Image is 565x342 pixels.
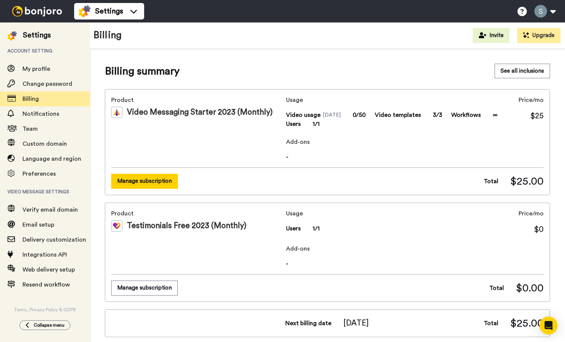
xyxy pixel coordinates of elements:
[22,267,75,273] span: Web delivery setup
[473,28,510,43] button: Invite
[519,96,544,105] span: Price/mo
[286,244,544,253] span: Add-ons
[286,224,301,233] span: Users
[9,6,65,16] img: bj-logo-header-white.svg
[313,119,320,128] span: 1/1
[19,320,70,330] button: Collapse menu
[22,126,38,132] span: Team
[111,220,122,231] img: tm-color.svg
[34,322,64,328] span: Collapse menu
[484,177,498,186] span: Total
[433,111,442,119] span: 3/3
[516,281,544,296] span: $0.00
[493,111,498,119] span: ∞
[22,171,56,177] span: Preferences
[22,252,67,258] span: Integrations API
[111,96,283,105] span: Product
[22,141,67,147] span: Custom domain
[540,317,558,335] div: Open Intercom Messenger
[286,111,321,119] span: Video usage
[79,5,91,17] img: settings-colored.svg
[111,174,178,188] button: Manage subscription
[22,111,59,117] span: Notifications
[22,222,54,228] span: Email setup
[111,209,283,218] span: Product
[22,156,81,162] span: Language and region
[484,319,498,328] span: Total
[451,111,481,119] span: Workflows
[495,64,550,79] a: See all inclusions
[23,30,51,40] div: Settings
[94,30,122,41] h1: Billing
[510,174,544,189] span: $25.00
[7,31,17,40] img: settings-colored.svg
[323,113,341,117] span: [DATE]
[353,111,366,119] span: 0/50
[95,6,123,16] span: Settings
[22,237,86,243] span: Delivery customization
[313,224,320,233] span: 1/1
[111,107,283,118] div: Video Messaging Starter 2023 (Monthly)
[286,209,320,218] span: Usage
[343,318,369,329] span: [DATE]
[22,282,70,288] span: Resend workflow
[530,111,544,122] span: $25
[105,64,180,79] span: Billing summary
[285,319,331,328] span: Next billing date
[286,119,301,128] span: Users
[495,64,550,78] button: See all inclusions
[111,107,122,118] img: vm-color.svg
[489,284,504,293] span: Total
[286,137,544,146] span: Add-ons
[534,224,544,235] span: $0
[519,209,544,218] span: Price/mo
[517,28,561,43] button: Upgrade
[111,281,178,295] button: Manage subscription
[22,66,50,72] span: My profile
[510,316,544,331] span: $25.00
[375,111,421,119] span: Video templates
[22,96,39,102] span: Billing
[22,81,72,87] span: Change password
[286,96,519,105] span: Usage
[22,207,78,213] span: Verify email domain
[111,220,283,231] div: Testimonials Free 2023 (Monthly)
[286,152,544,161] span: -
[286,259,544,268] span: -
